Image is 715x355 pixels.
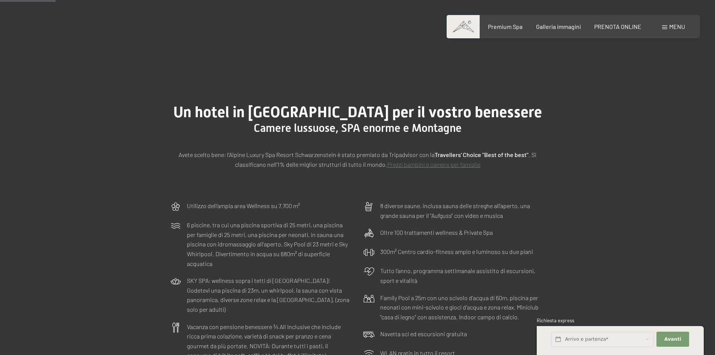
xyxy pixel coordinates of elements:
[594,23,641,30] a: PRENOTA ONLINE
[387,161,480,168] a: Prezzi bambini e camere per famiglie
[380,266,545,285] p: Tutto l’anno, programma settimanale assistito di escursioni, sport e vitalità
[488,23,522,30] a: Premium Spa
[187,220,352,268] p: 6 piscine, tra cui una piscina sportiva di 25 metri, una piscina per famiglie di 25 metri, una pi...
[380,201,545,220] p: 8 diverse saune, inclusa sauna delle streghe all’aperto, una grande sauna per il "Aufguss" con vi...
[536,23,581,30] a: Galleria immagini
[664,336,681,343] span: Avanti
[173,103,542,121] span: Un hotel in [GEOGRAPHIC_DATA] per il vostro benessere
[435,151,528,158] strong: Travellers' Choice "Best of the best"
[187,201,300,211] p: Utilizzo dell‘ampia area Wellness su 7.700 m²
[254,121,462,134] span: Camere lussuose, SPA enorme e Montagne
[380,228,493,237] p: Oltre 100 trattamenti wellness & Private Spa
[187,276,352,314] p: SKY SPA: wellness sopra i tetti di [GEOGRAPHIC_DATA]! Godetevi una piscina di 23m, un whirlpool, ...
[380,329,467,339] p: Navetta sci ed escursioni gratuita
[380,247,533,257] p: 300m² Centro cardio-fitness ampio e luminoso su due piani
[669,23,685,30] span: Menu
[380,293,545,322] p: Family Pool a 25m con uno scivolo d'acqua di 60m, piscina per neonati con mini-scivolo e gioci d'...
[656,332,689,347] button: Avanti
[170,150,545,169] p: Avete scelto bene: l’Alpine Luxury Spa Resort Schwarzenstein è stato premiato da Tripadvisor con ...
[537,317,574,323] span: Richiesta express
